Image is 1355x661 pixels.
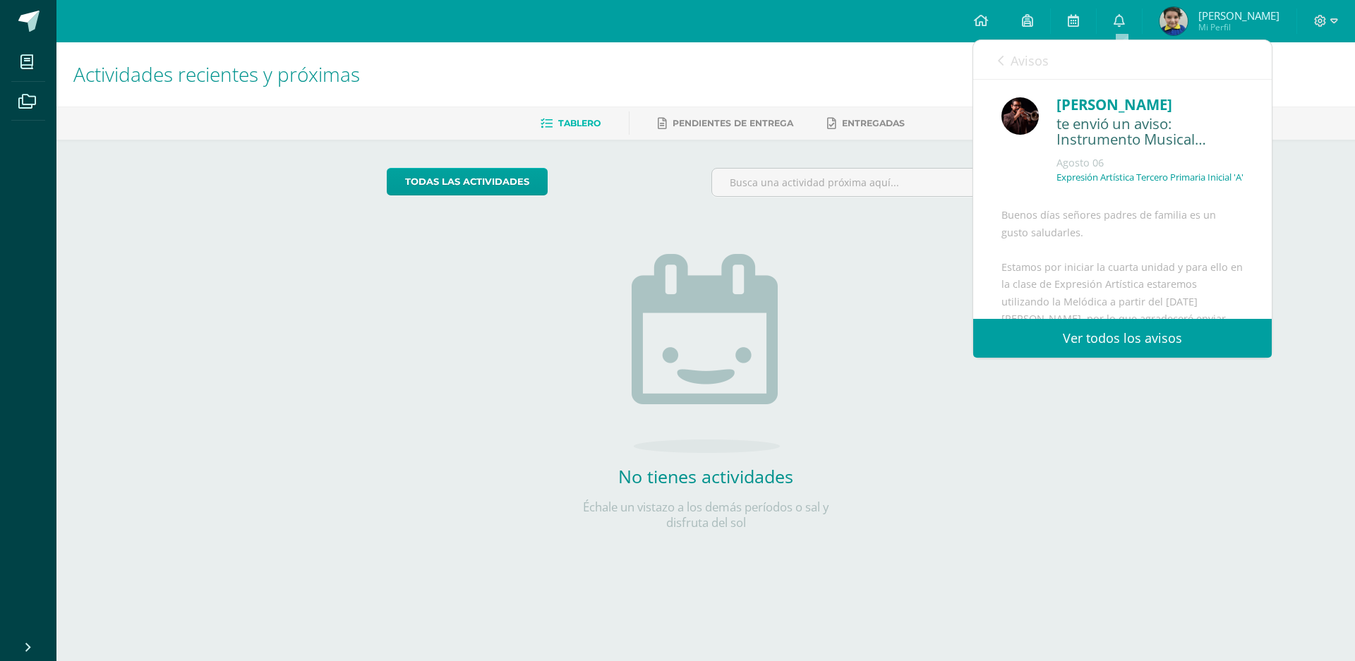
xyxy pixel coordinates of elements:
span: Actividades recientes y próximas [73,61,360,87]
img: e45b719d0b6241295567ff881d2518a9.png [1001,97,1039,135]
a: Entregadas [827,112,905,135]
a: todas las Actividades [387,168,548,195]
div: Buenos días señores padres de familia es un gusto saludarles. Estamos por iniciar la cuarta unida... [1001,207,1243,535]
div: Agosto 06 [1056,156,1243,170]
a: Ver todos los avisos [973,319,1272,358]
span: Avisos [1011,52,1049,69]
span: Entregadas [842,118,905,128]
p: Échale un vistazo a los demás períodos o sal y disfruta del sol [565,499,847,530]
img: d984ad1a7bf2726c29124eababfeb68e.png [1160,7,1188,35]
div: te envió un aviso: Instrumento Musical Melodica o flauta dulce [1056,116,1243,149]
span: Pendientes de entrega [673,118,793,128]
span: Tablero [558,118,601,128]
p: Expresión Artística Tercero Primaria Inicial 'A' [1056,171,1243,183]
span: [PERSON_NAME] [1198,8,1279,23]
div: [PERSON_NAME] [1056,94,1243,116]
input: Busca una actividad próxima aquí... [712,169,1025,196]
img: no_activities.png [632,254,780,453]
a: Pendientes de entrega [658,112,793,135]
h2: No tienes actividades [565,464,847,488]
span: Mi Perfil [1198,21,1279,33]
a: Tablero [541,112,601,135]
